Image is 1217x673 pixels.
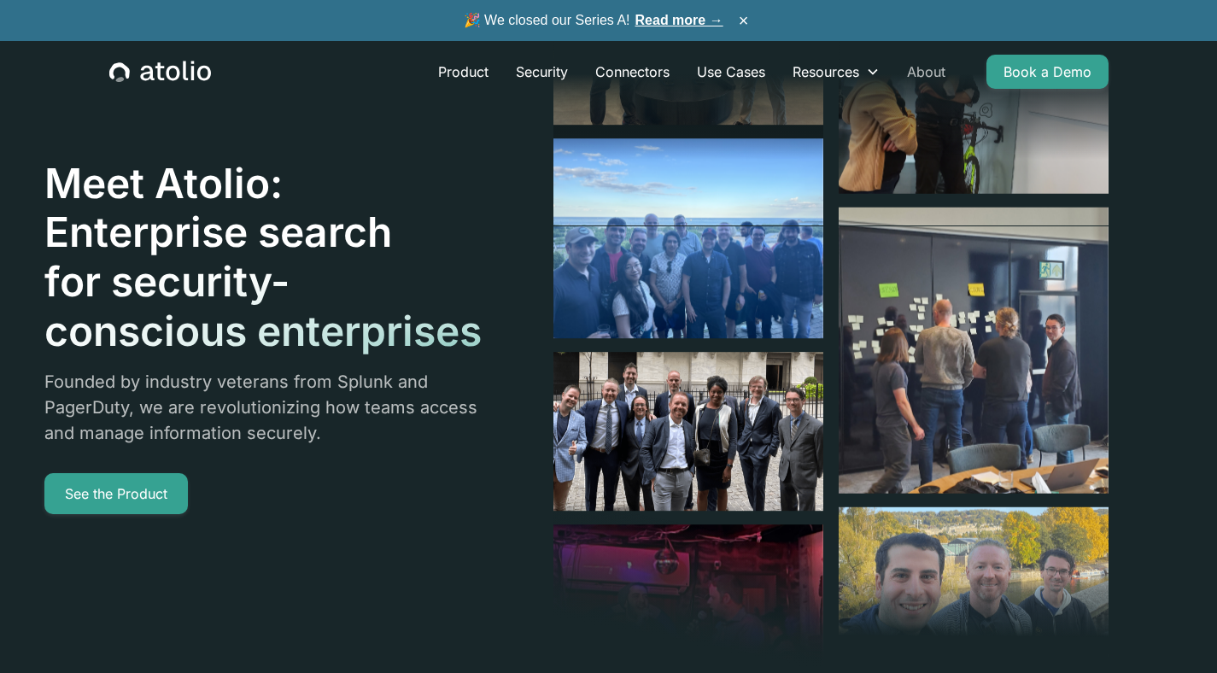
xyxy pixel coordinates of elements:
div: Resources [793,61,859,82]
a: Connectors [582,55,683,89]
div: Resources [779,55,893,89]
p: Founded by industry veterans from Splunk and PagerDuty, we are revolutionizing how teams access a... [44,369,494,446]
a: Security [502,55,582,89]
a: Use Cases [683,55,779,89]
a: See the Product [44,473,188,514]
img: image [839,207,1109,494]
a: home [109,61,211,83]
img: image [553,138,823,338]
a: About [893,55,959,89]
a: Read more → [635,13,723,27]
a: Book a Demo [986,55,1109,89]
button: × [734,11,754,30]
iframe: Chat Widget [1132,591,1217,673]
span: 🎉 We closed our Series A! [464,10,723,31]
a: Product [424,55,502,89]
h1: Meet Atolio: Enterprise search for security-conscious enterprises [44,159,494,355]
img: image [553,353,823,512]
